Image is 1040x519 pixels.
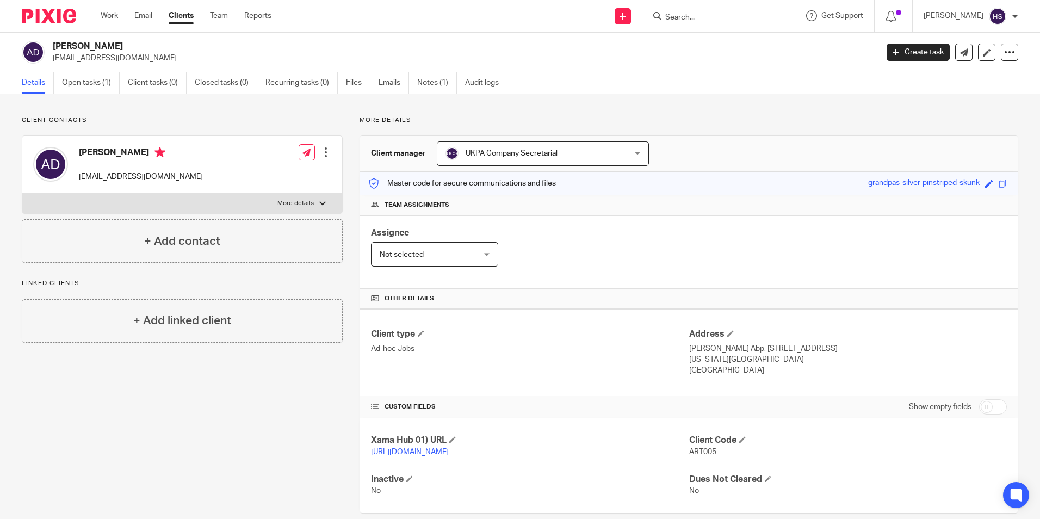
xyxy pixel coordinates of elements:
[689,343,1007,354] p: [PERSON_NAME] Abp, [STREET_ADDRESS]
[265,72,338,94] a: Recurring tasks (0)
[360,116,1018,125] p: More details
[909,401,971,412] label: Show empty fields
[821,12,863,20] span: Get Support
[371,343,689,354] p: Ad-hoc Jobs
[22,41,45,64] img: svg%3E
[371,403,689,411] h4: CUSTOM FIELDS
[689,448,716,456] span: ART005
[868,177,980,190] div: grandpas-silver-pinstriped-skunk
[989,8,1006,25] img: svg%3E
[371,474,689,485] h4: Inactive
[466,150,558,157] span: UKPA Company Secretarial
[385,201,449,209] span: Team assignments
[689,365,1007,376] p: [GEOGRAPHIC_DATA]
[134,10,152,21] a: Email
[79,171,203,182] p: [EMAIL_ADDRESS][DOMAIN_NAME]
[924,10,983,21] p: [PERSON_NAME]
[195,72,257,94] a: Closed tasks (0)
[887,44,950,61] a: Create task
[689,487,699,495] span: No
[346,72,370,94] a: Files
[371,487,381,495] span: No
[689,435,1007,446] h4: Client Code
[244,10,271,21] a: Reports
[385,294,434,303] span: Other details
[53,41,707,52] h2: [PERSON_NAME]
[689,354,1007,365] p: [US_STATE][GEOGRAPHIC_DATA]
[133,312,231,329] h4: + Add linked client
[169,10,194,21] a: Clients
[368,178,556,189] p: Master code for secure communications and files
[371,448,449,456] a: [URL][DOMAIN_NAME]
[33,147,68,182] img: svg%3E
[417,72,457,94] a: Notes (1)
[128,72,187,94] a: Client tasks (0)
[465,72,507,94] a: Audit logs
[371,228,409,237] span: Assignee
[22,279,343,288] p: Linked clients
[371,435,689,446] h4: Xama Hub 01) URL
[154,147,165,158] i: Primary
[79,147,203,160] h4: [PERSON_NAME]
[101,10,118,21] a: Work
[445,147,459,160] img: svg%3E
[689,474,1007,485] h4: Dues Not Cleared
[380,251,424,258] span: Not selected
[689,329,1007,340] h4: Address
[379,72,409,94] a: Emails
[277,199,314,208] p: More details
[53,53,870,64] p: [EMAIL_ADDRESS][DOMAIN_NAME]
[22,116,343,125] p: Client contacts
[664,13,762,23] input: Search
[371,148,426,159] h3: Client manager
[371,329,689,340] h4: Client type
[62,72,120,94] a: Open tasks (1)
[210,10,228,21] a: Team
[22,72,54,94] a: Details
[22,9,76,23] img: Pixie
[144,233,220,250] h4: + Add contact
